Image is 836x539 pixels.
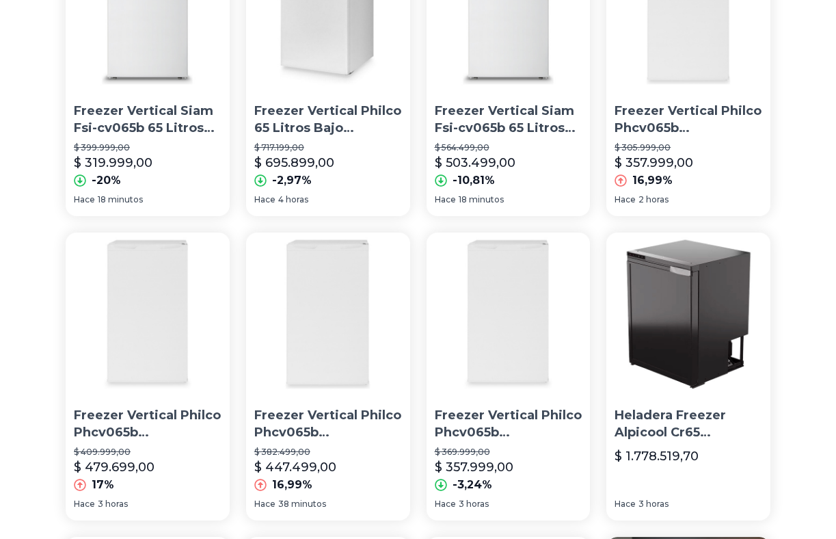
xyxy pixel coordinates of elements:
span: 18 minutos [459,194,504,205]
span: 3 horas [98,499,128,510]
img: Heladera Freezer Alpicool Cr65 Motorhome Camper 65 Lts Izq [606,233,770,397]
span: Hace [74,499,95,510]
span: 2 horas [638,194,669,205]
p: $ 479.699,00 [74,458,154,477]
span: Hace [615,194,636,205]
p: $ 447.499,00 [254,458,336,477]
p: $ 319.999,00 [74,153,152,172]
p: $ 409.999,00 [74,447,221,458]
img: Freezer Vertical Philco Phcv065b Blanco Bajo Mesada 65 Lts [66,233,230,397]
p: $ 564.499,00 [435,142,582,153]
p: Freezer Vertical Philco Phcv065b [PERSON_NAME] Bajo Mesada 65 Lts [615,103,762,137]
p: -20% [92,172,121,189]
p: Freezer Vertical Philco 65 Litros Bajo [PERSON_NAME] [254,103,402,137]
span: Hace [74,194,95,205]
img: Freezer Vertical Philco Phcv065b Blanco Bajo Mesada 65 Lts [427,233,591,397]
span: 38 minutos [278,499,326,510]
p: Freezer Vertical Philco Phcv065b [PERSON_NAME] Bajo Mesada 65 Lts [254,407,402,441]
p: $ 305.999,00 [615,142,762,153]
span: Hace [435,499,456,510]
span: 18 minutos [98,194,143,205]
a: Freezer Vertical Philco Phcv065b Blanco Bajo Mesada 65 LtsFreezer Vertical Philco Phcv065b [PERSO... [246,233,410,521]
p: $ 503.499,00 [435,153,515,172]
p: -3,24% [453,477,492,493]
p: 16,99% [632,172,673,189]
a: Freezer Vertical Philco Phcv065b Blanco Bajo Mesada 65 LtsFreezer Vertical Philco Phcv065b [PERSO... [66,233,230,521]
span: Hace [615,499,636,510]
p: 16,99% [272,477,312,493]
span: Hace [254,499,275,510]
p: $ 357.999,00 [615,153,693,172]
img: Freezer Vertical Philco Phcv065b Blanco Bajo Mesada 65 Lts [246,233,410,397]
p: $ 1.778.519,70 [615,447,699,466]
span: 4 horas [278,194,308,205]
p: $ 717.199,00 [254,142,402,153]
span: Hace [435,194,456,205]
p: $ 695.899,00 [254,153,334,172]
p: $ 382.499,00 [254,447,402,458]
p: -2,97% [272,172,312,189]
a: Heladera Freezer Alpicool Cr65 Motorhome Camper 65 Lts IzqHeladera Freezer Alpicool Cr65 Motorhom... [606,233,770,521]
p: $ 369.999,00 [435,447,582,458]
a: Freezer Vertical Philco Phcv065b Blanco Bajo Mesada 65 LtsFreezer Vertical Philco Phcv065b [PERSO... [427,233,591,521]
p: Freezer Vertical Philco Phcv065b [PERSON_NAME] Bajo Mesada 65 Lts [435,407,582,441]
p: $ 399.999,00 [74,142,221,153]
p: Freezer Vertical Siam Fsi-cv065b 65 Litros 220v [PERSON_NAME] [435,103,582,137]
span: 3 horas [638,499,669,510]
span: 3 horas [459,499,489,510]
p: Heladera Freezer Alpicool Cr65 Motorhome Camper 65 Lts [PERSON_NAME] [615,407,762,441]
p: -10,81% [453,172,495,189]
p: 17% [92,477,114,493]
p: $ 357.999,00 [435,458,513,477]
span: Hace [254,194,275,205]
p: Freezer Vertical Siam Fsi-cv065b 65 Litros 220v [PERSON_NAME] [74,103,221,137]
p: Freezer Vertical Philco Phcv065b [PERSON_NAME] Bajo Mesada 65 Lts [74,407,221,441]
